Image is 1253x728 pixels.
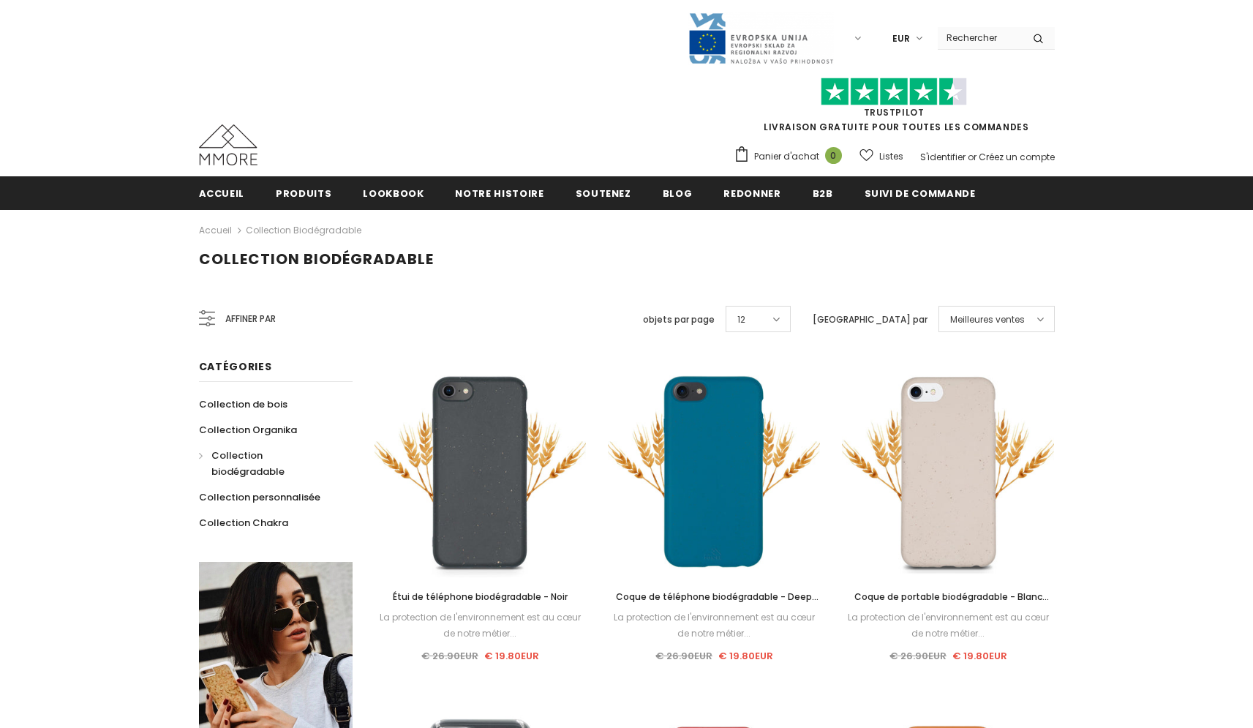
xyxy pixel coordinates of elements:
span: 0 [825,147,842,164]
a: Notre histoire [455,176,543,209]
a: Coque de portable biodégradable - Blanc naturel [842,589,1054,605]
span: Collection Chakra [199,516,288,530]
span: Redonner [723,187,780,200]
a: B2B [813,176,833,209]
img: Cas MMORE [199,124,257,165]
div: La protection de l'environnement est au cœur de notre métier... [608,609,820,642]
img: Javni Razpis [688,12,834,65]
a: Collection biodégradable [199,443,336,484]
span: Produits [276,187,331,200]
a: Panier d'achat 0 [734,146,849,168]
span: € 19.80EUR [484,649,539,663]
span: Collection biodégradable [199,249,434,269]
span: EUR [892,31,910,46]
label: objets par page [643,312,715,327]
span: B2B [813,187,833,200]
span: € 19.80EUR [718,649,773,663]
span: Lookbook [363,187,424,200]
a: Blog [663,176,693,209]
span: or [968,151,977,163]
a: Collection personnalisée [199,484,320,510]
span: Notre histoire [455,187,543,200]
a: Produits [276,176,331,209]
span: LIVRAISON GRATUITE POUR TOUTES LES COMMANDES [734,84,1055,133]
span: Suivi de commande [865,187,976,200]
a: Étui de téléphone biodégradable - Noir [375,589,587,605]
span: € 26.90EUR [421,649,478,663]
a: Coque de téléphone biodégradable - Deep Sea Blue [608,589,820,605]
a: Suivi de commande [865,176,976,209]
a: Redonner [723,176,780,209]
a: Collection biodégradable [246,224,361,236]
span: Coque de téléphone biodégradable - Deep Sea Blue [616,590,819,619]
a: Accueil [199,222,232,239]
span: Collection personnalisée [199,490,320,504]
span: Meilleures ventes [950,312,1025,327]
a: soutenez [576,176,631,209]
span: € 19.80EUR [952,649,1007,663]
span: Listes [879,149,903,164]
a: Lookbook [363,176,424,209]
span: Catégories [199,359,272,374]
span: Collection de bois [199,397,287,411]
span: Blog [663,187,693,200]
a: Collection Organika [199,417,297,443]
label: [GEOGRAPHIC_DATA] par [813,312,927,327]
span: Accueil [199,187,245,200]
a: Collection Chakra [199,510,288,536]
span: € 26.90EUR [655,649,712,663]
a: Créez un compte [979,151,1055,163]
span: Affiner par [225,311,276,327]
span: Collection biodégradable [211,449,285,479]
span: Coque de portable biodégradable - Blanc naturel [854,590,1049,619]
img: Faites confiance aux étoiles pilotes [821,78,967,106]
span: 12 [737,312,745,327]
a: TrustPilot [864,106,925,119]
input: Search Site [938,27,1022,48]
span: soutenez [576,187,631,200]
a: Javni Razpis [688,31,834,44]
div: La protection de l'environnement est au cœur de notre métier... [375,609,587,642]
a: Listes [859,143,903,169]
div: La protection de l'environnement est au cœur de notre métier... [842,609,1054,642]
a: Accueil [199,176,245,209]
span: Étui de téléphone biodégradable - Noir [393,590,568,603]
span: € 26.90EUR [889,649,947,663]
span: Panier d'achat [754,149,819,164]
span: Collection Organika [199,423,297,437]
a: S'identifier [920,151,966,163]
a: Collection de bois [199,391,287,417]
